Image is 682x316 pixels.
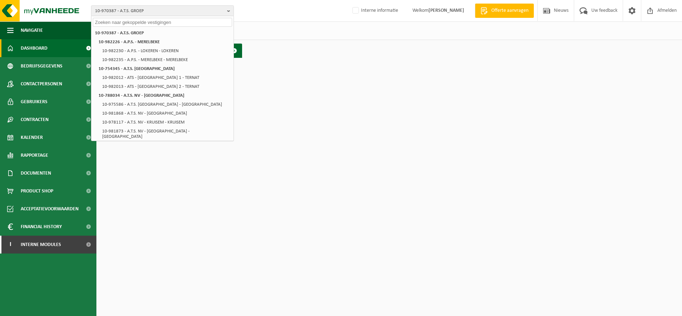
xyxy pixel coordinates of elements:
[21,21,43,39] span: Navigatie
[475,4,534,18] a: Offerte aanvragen
[100,118,232,127] li: 10-978117 - A.T.S. NV - KRUISEM - KRUISEM
[490,7,530,14] span: Offerte aanvragen
[21,93,47,111] span: Gebruikers
[99,93,184,98] strong: 10-788034 - A.T.S. NV - [GEOGRAPHIC_DATA]
[21,218,62,236] span: Financial History
[21,129,43,146] span: Kalender
[100,109,232,118] li: 10-981868 - A.T.S. NV - [GEOGRAPHIC_DATA]
[21,39,47,57] span: Dashboard
[91,5,234,16] button: 10-970387 - A.T.S. GROEP
[93,18,232,27] input: Zoeken naar gekoppelde vestigingen
[100,127,232,141] li: 10-981873 - A.T.S. NV - [GEOGRAPHIC_DATA] - [GEOGRAPHIC_DATA]
[21,75,62,93] span: Contactpersonen
[100,46,232,55] li: 10-982230 - A.P.S. - LOKEREN - LOKEREN
[21,236,61,254] span: Interne modules
[21,200,79,218] span: Acceptatievoorwaarden
[100,73,232,82] li: 10-982012 - ATS - [GEOGRAPHIC_DATA] 1 - TERNAT
[351,5,398,16] label: Interne informatie
[95,6,224,16] span: 10-970387 - A.T.S. GROEP
[21,182,53,200] span: Product Shop
[99,40,160,44] strong: 10-982226 - A.P.S. - MERELBEKE
[21,57,62,75] span: Bedrijfsgegevens
[99,66,175,71] strong: 10-754345 - A.T.S. [GEOGRAPHIC_DATA]
[100,82,232,91] li: 10-982013 - ATS - [GEOGRAPHIC_DATA] 2 - TERNAT
[100,55,232,64] li: 10-982235 - A.P.S. - MERELBEKE - MERELBEKE
[21,111,49,129] span: Contracten
[93,29,232,37] li: 10-970387 - A.T.S. GROEP
[100,100,232,109] li: 10-975586 - A.T.S. [GEOGRAPHIC_DATA] - [GEOGRAPHIC_DATA]
[21,164,51,182] span: Documenten
[428,8,464,13] strong: [PERSON_NAME]
[21,146,48,164] span: Rapportage
[7,236,14,254] span: I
